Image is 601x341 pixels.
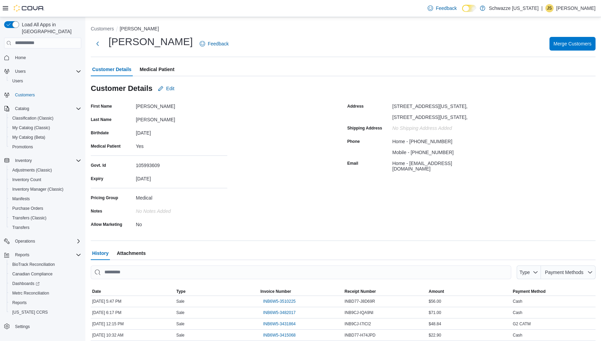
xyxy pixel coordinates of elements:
[12,300,27,305] span: Reports
[91,117,112,122] label: Last Name
[12,237,38,245] button: Operations
[91,130,109,136] label: Birthdate
[7,279,84,288] a: Dashboards
[10,260,58,269] a: BioTrack Reconciliation
[91,195,118,201] label: Pricing Group
[176,321,185,327] span: Sale
[12,215,46,221] span: Transfers (Classic)
[10,195,32,203] a: Manifests
[91,176,103,181] label: Expiry
[136,219,227,227] div: No
[7,260,84,269] button: BioTrack Reconciliation
[10,270,55,278] a: Canadian Compliance
[7,194,84,204] button: Manifests
[545,270,584,275] span: Payment Methods
[7,213,84,223] button: Transfers (Classic)
[7,113,84,123] button: Classification (Classic)
[15,324,30,329] span: Settings
[91,287,175,296] button: Date
[91,208,102,214] label: Notes
[10,185,81,193] span: Inventory Manager (Classic)
[166,85,174,92] span: Edit
[12,54,29,62] a: Home
[12,322,81,330] span: Settings
[512,287,596,296] button: Payment Method
[12,281,40,286] span: Dashboards
[92,310,121,315] span: [DATE] 6:17 PM
[427,320,512,328] div: $48.84
[15,252,29,258] span: Reports
[541,265,596,279] button: Payment Methods
[10,260,81,269] span: BioTrack Reconciliation
[136,141,227,149] div: Yes
[12,125,50,131] span: My Catalog (Classic)
[12,271,53,277] span: Canadian Compliance
[10,214,81,222] span: Transfers (Classic)
[117,246,146,260] span: Attachments
[1,90,84,100] button: Customers
[427,331,512,339] div: $22.90
[12,105,32,113] button: Catalog
[92,299,121,304] span: [DATE] 5:47 PM
[7,142,84,152] button: Promotions
[92,63,131,76] span: Customer Details
[427,309,512,317] div: $71.00
[10,124,81,132] span: My Catalog (Classic)
[489,4,539,12] p: Schwazze [US_STATE]
[392,112,468,120] div: [STREET_ADDRESS][US_STATE],
[12,310,48,315] span: [US_STATE] CCRS
[12,156,34,165] button: Inventory
[10,299,81,307] span: Reports
[91,163,106,168] label: Govt. Id
[12,262,55,267] span: BioTrack Reconciliation
[12,91,81,99] span: Customers
[10,133,48,141] a: My Catalog (Beta)
[7,288,84,298] button: Metrc Reconciliation
[91,84,153,93] h3: Customer Details
[7,175,84,185] button: Inventory Count
[10,299,29,307] a: Reports
[345,321,371,327] span: INB9CJ-I7ICI2
[10,143,36,151] a: Promotions
[19,21,81,35] span: Load All Apps in [GEOGRAPHIC_DATA]
[259,287,343,296] button: Invoice Number
[263,321,296,327] span: INB6W5-3431864
[14,5,44,12] img: Cova
[392,101,468,109] div: [STREET_ADDRESS][US_STATE],
[92,289,101,294] span: Date
[10,279,81,288] span: Dashboards
[260,309,298,317] button: INB6W5-3482017
[260,297,298,305] button: INB6W5-3510225
[7,204,84,213] button: Purchase Orders
[347,104,364,109] label: Address
[392,158,484,172] div: Home - [EMAIL_ADDRESS][DOMAIN_NAME]
[7,123,84,133] button: My Catalog (Classic)
[513,299,523,304] span: Cash
[12,187,63,192] span: Inventory Manager (Classic)
[92,332,124,338] span: [DATE] 10:32 AM
[136,206,227,214] div: No Notes added
[7,269,84,279] button: Canadian Compliance
[12,105,81,113] span: Catalog
[260,331,298,339] button: INB6W5-3415068
[15,106,29,111] span: Catalog
[1,67,84,76] button: Users
[140,63,174,76] span: Medical Patient
[10,176,44,184] a: Inventory Count
[513,321,531,327] span: G2 CATM
[136,114,227,122] div: [PERSON_NAME]
[7,308,84,317] button: [US_STATE] CCRS
[347,125,382,131] label: Shipping Address
[175,287,259,296] button: Type
[176,289,186,294] span: Type
[513,289,546,294] span: Payment Method
[1,156,84,165] button: Inventory
[1,104,84,113] button: Catalog
[12,67,81,76] span: Users
[345,310,374,315] span: INB9CJ-IQA9NI
[12,167,52,173] span: Adjustments (Classic)
[7,133,84,142] button: My Catalog (Beta)
[10,223,32,232] a: Transfers
[345,332,376,338] span: INBD77-H74JPD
